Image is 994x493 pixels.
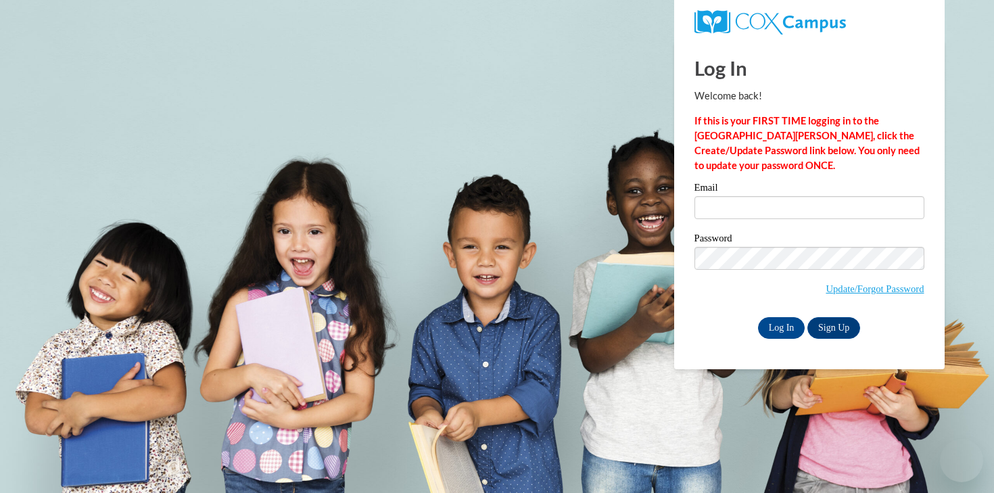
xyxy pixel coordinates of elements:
a: COX Campus [694,10,924,34]
label: Email [694,183,924,196]
iframe: Button to launch messaging window [940,439,983,482]
img: COX Campus [694,10,846,34]
h1: Log In [694,54,924,82]
a: Sign Up [807,317,860,339]
p: Welcome back! [694,89,924,103]
input: Log In [758,317,805,339]
label: Password [694,233,924,247]
strong: If this is your FIRST TIME logging in to the [GEOGRAPHIC_DATA][PERSON_NAME], click the Create/Upd... [694,115,920,171]
a: Update/Forgot Password [826,283,924,294]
